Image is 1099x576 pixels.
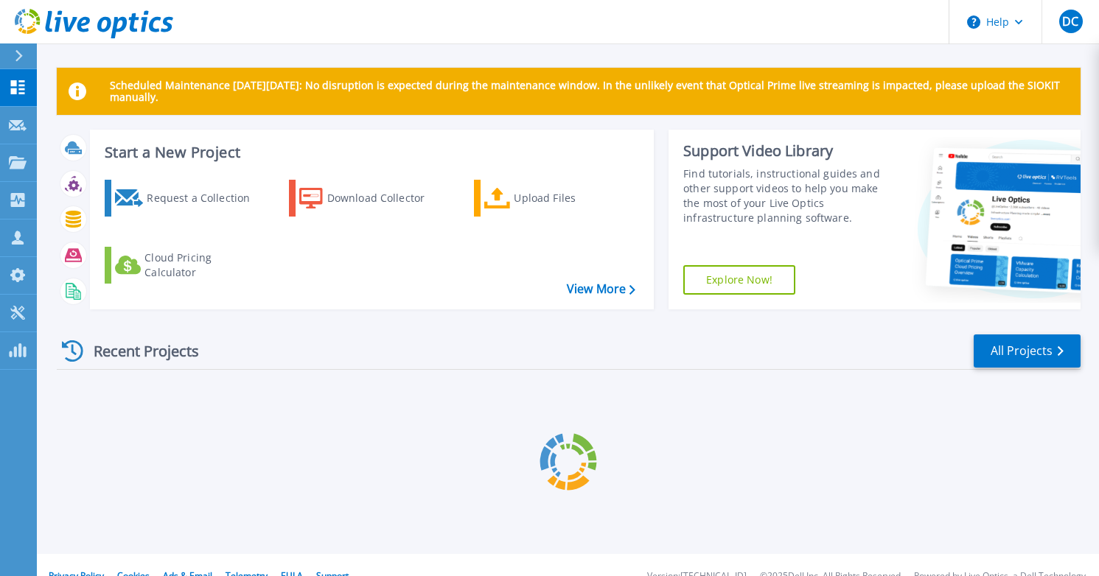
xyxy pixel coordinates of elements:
[327,183,445,213] div: Download Collector
[1062,15,1078,27] span: DC
[110,80,1069,103] p: Scheduled Maintenance [DATE][DATE]: No disruption is expected during the maintenance window. In t...
[683,166,890,225] div: Find tutorials, instructional guides and other support videos to help you make the most of your L...
[144,250,262,280] div: Cloud Pricing Calculator
[974,334,1081,368] a: All Projects
[683,141,890,161] div: Support Video Library
[147,183,265,213] div: Request a Collection
[105,144,635,161] h3: Start a New Project
[105,180,269,217] a: Request a Collection
[683,265,795,295] a: Explore Now!
[514,183,632,213] div: Upload Files
[105,247,269,284] a: Cloud Pricing Calculator
[57,333,219,369] div: Recent Projects
[474,180,638,217] a: Upload Files
[567,282,635,296] a: View More
[289,180,453,217] a: Download Collector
